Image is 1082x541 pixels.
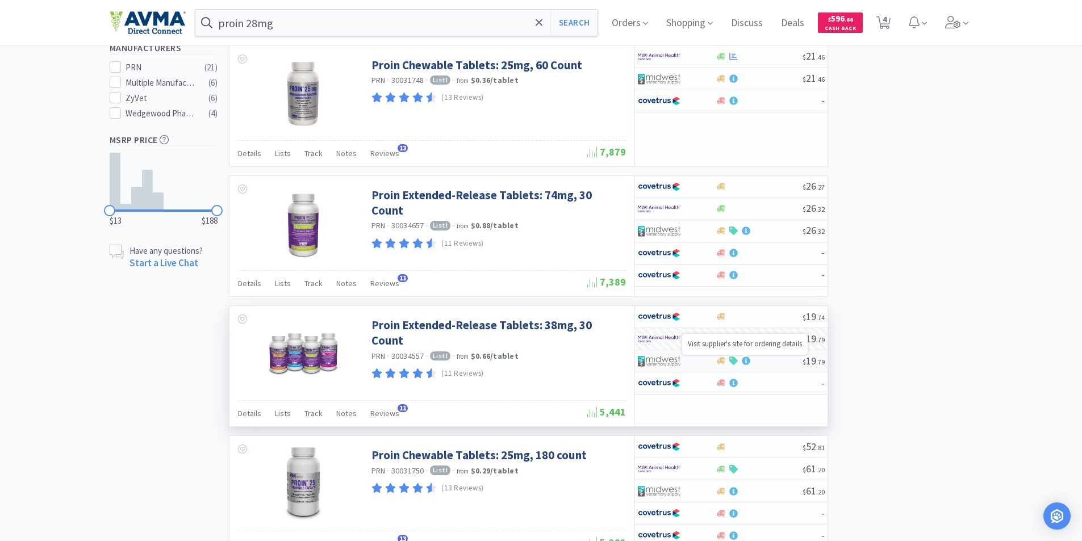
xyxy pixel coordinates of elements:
span: Notes [336,148,357,158]
span: List I [430,465,451,475]
span: . 74 [816,313,825,322]
a: Start a Live Chat [129,257,198,269]
span: $ [828,16,831,23]
span: 61 [803,484,825,497]
span: 30034657 [391,220,424,230]
img: 77fca1acd8b6420a9015268ca798ef17_1.png [638,93,680,110]
span: Details [238,408,261,418]
div: ( 21 ) [204,61,218,74]
span: 26 [803,202,825,215]
span: - [821,246,825,259]
span: . 20 [816,488,825,496]
img: 77fca1acd8b6420a9015268ca798ef17_1.png [638,178,680,195]
span: . 32 [816,205,825,213]
span: · [387,351,389,361]
input: Search by item, sku, manufacturer, ingredient, size... [195,10,598,36]
span: List I [430,351,451,360]
strong: $0.66 / tablet [471,351,519,361]
img: 4dd14cff54a648ac9e977f0c5da9bc2e_5.png [638,70,680,87]
span: Track [304,148,323,158]
span: 21 [803,49,825,62]
h5: Manufacturers [110,41,218,54]
img: f6b2451649754179b5b4e0c70c3f7cb0_2.png [638,330,680,347]
span: Lists [275,278,291,288]
span: List I [430,76,451,85]
span: 7,389 [587,275,626,288]
img: 77fca1acd8b6420a9015268ca798ef17_1.png [638,375,680,392]
span: Reviews [370,408,399,418]
span: Reviews [370,148,399,158]
span: Reviews [370,278,399,288]
a: Proin Chewable Tablets: 25mg, 180 count [371,447,587,463]
span: Lists [275,408,291,418]
img: 77fca1acd8b6420a9015268ca798ef17_1.png [638,245,680,262]
a: PRN [371,75,386,85]
img: 77fca1acd8b6420a9015268ca798ef17_1.png [638,505,680,522]
img: f6b2451649754179b5b4e0c70c3f7cb0_2.png [638,48,680,65]
img: f6b2451649754179b5b4e0c70c3f7cb0_2.png [638,200,680,217]
span: 19 [803,310,825,323]
span: - [821,94,825,107]
div: Visit supplier's site for ordering details [682,334,808,355]
span: from [457,222,469,230]
span: $ [803,488,806,496]
span: $ [803,443,806,452]
div: ( 6 ) [208,76,218,90]
span: . 66 [845,16,853,23]
span: Notes [336,278,357,288]
span: Details [238,148,261,158]
img: 539be4ac92cb43618d2d82730c97cc84_297389.jpeg [266,317,340,391]
span: $ [803,53,806,61]
img: 4dd14cff54a648ac9e977f0c5da9bc2e_5.png [638,483,680,500]
a: Proin Extended-Release Tablets: 74mg, 30 Count [371,187,623,219]
a: PRN [371,465,386,476]
a: Discuss [726,18,767,28]
span: . 79 [816,358,825,366]
span: $ [803,183,806,191]
a: PRN [371,220,386,230]
img: e4e33dab9f054f5782a47901c742baa9_102.png [110,11,186,35]
span: 13 [398,144,408,152]
span: · [426,75,428,85]
img: f6b2451649754179b5b4e0c70c3f7cb0_2.png [638,460,680,477]
span: $ [803,313,806,322]
span: . 32 [816,227,825,236]
span: Notes [336,408,357,418]
span: · [387,221,389,231]
span: · [426,221,428,231]
p: (11 Reviews) [441,368,484,380]
div: Open Intercom Messenger [1043,502,1071,530]
span: · [452,75,454,85]
span: . 27 [816,183,825,191]
span: 11 [398,404,408,412]
span: · [387,465,389,476]
span: 61 [803,462,825,475]
button: Search [550,10,598,36]
span: . 46 [816,75,825,83]
span: - [821,268,825,281]
span: 52 [803,440,825,453]
span: Track [304,278,323,288]
span: $188 [202,214,218,228]
span: $13 [110,214,122,228]
a: PRN [371,351,386,361]
span: $ [803,465,806,474]
span: 19 [803,332,825,345]
div: Wedgewood Pharmacy [126,107,196,120]
span: List I [430,221,451,230]
span: Lists [275,148,291,158]
a: Proin Extended-Release Tablets: 38mg, 30 Count [371,317,623,349]
span: Cash Back [825,26,856,33]
span: 26 [803,224,825,237]
span: 11 [398,274,408,282]
div: ( 4 ) [208,107,218,120]
span: . 79 [816,335,825,344]
a: $596.66Cash Back [818,7,863,38]
span: · [452,465,454,476]
span: Track [304,408,323,418]
span: $ [803,227,806,236]
span: · [452,351,454,361]
div: ZyVet [126,91,196,105]
a: Deals [776,18,809,28]
img: 4dd14cff54a648ac9e977f0c5da9bc2e_5.png [638,223,680,240]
